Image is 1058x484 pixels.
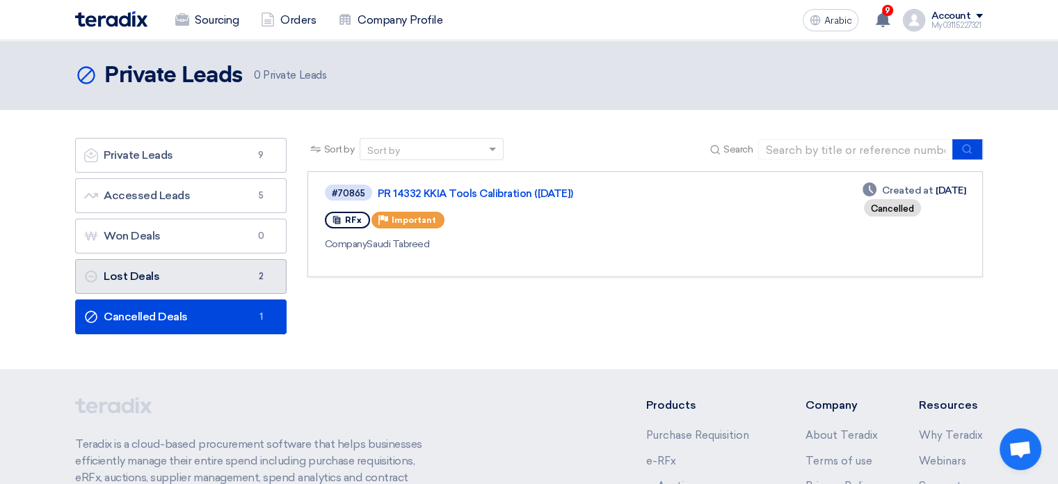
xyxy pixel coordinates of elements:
img: profile_test.png [903,9,925,31]
a: e-RFx [646,455,676,467]
img: Teradix logo [75,11,147,27]
font: Created at [882,185,933,196]
font: Sort by [324,143,355,155]
font: 1 [259,311,262,322]
a: Private Leads9 [75,138,287,173]
font: Company [805,398,857,412]
font: Private Leads [104,148,173,162]
font: Private Leads [263,69,326,81]
font: Company [325,238,367,250]
font: Search [723,143,753,155]
a: Why Teradix [919,429,983,442]
input: Search by title or reference number [758,139,953,160]
a: About Teradix [805,429,877,442]
a: Cancelled Deals1 [75,299,287,334]
a: Webinars [919,455,966,467]
a: Lost Deals2 [75,259,287,294]
font: [DATE] [936,185,965,196]
font: 9 [885,6,890,15]
font: Lost Deals [104,270,159,283]
font: Accessed Leads [104,189,190,202]
font: Saudi Tabreed [367,238,429,250]
font: 0 [254,69,261,81]
font: 2 [258,271,263,281]
font: Resources [919,398,978,412]
font: Sort by [367,145,400,157]
a: Sourcing [164,5,250,36]
font: 5 [258,190,263,201]
font: Company Profile [358,13,442,26]
a: Accessed Leads5 [75,178,287,213]
a: Won Deals0 [75,219,287,253]
a: Purchase Requisition [646,429,749,442]
font: 0 [257,231,264,241]
font: Account [931,10,970,22]
font: Cancelled Deals [104,310,188,323]
font: Private Leads [104,65,243,87]
font: Important [392,215,436,225]
a: Terms of use [805,455,872,467]
a: Orders [250,5,327,36]
font: Products [646,398,696,412]
font: Arabic [824,15,851,26]
font: RFx [345,215,362,225]
font: Orders [280,13,316,26]
a: PR 14332 KKIA Tools Calibration ([DATE]) [378,187,726,200]
font: Sourcing [195,13,239,26]
font: Cancelled [871,203,914,214]
div: Open chat [1000,428,1041,470]
font: My03115227321 [931,21,981,30]
font: Won Deals [104,229,161,242]
button: Arabic [803,9,858,31]
font: PR 14332 KKIA Tools Calibration ([DATE]) [378,187,573,200]
font: 9 [258,150,264,160]
font: #70865 [332,188,365,198]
